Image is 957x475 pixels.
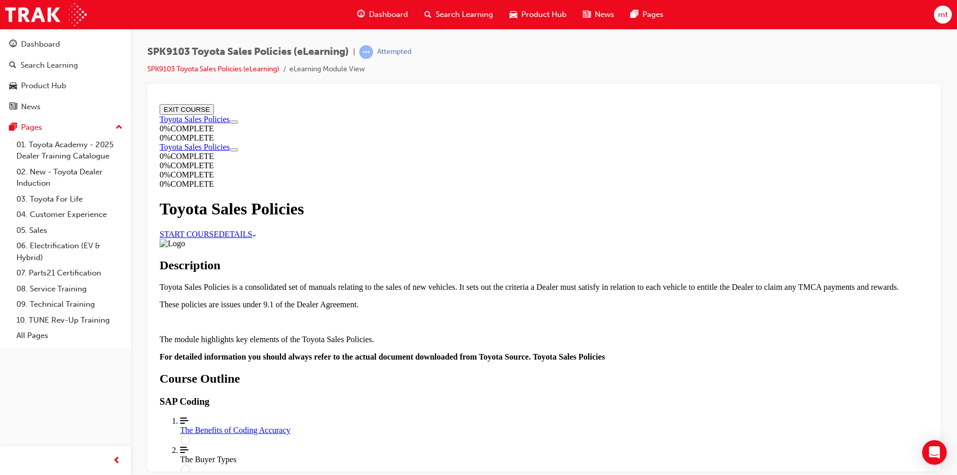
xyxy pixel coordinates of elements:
[4,252,450,261] strong: For detailed information you should always refer to the actual document downloaded from Toyota So...
[12,191,127,207] a: 03. Toyota For Life
[377,47,412,57] div: Attempted
[4,159,773,172] h2: Description
[4,15,74,24] a: Toyota Sales Policies
[113,454,121,467] span: prev-icon
[4,118,127,137] button: Pages
[369,9,408,21] span: Dashboard
[416,4,501,25] a: search-iconSearch Learning
[642,9,663,21] span: Pages
[510,8,517,21] span: car-icon
[25,316,773,346] a: The Benefits of Coding Accuracy
[631,8,638,21] span: pages-icon
[4,139,30,148] img: Logo
[4,15,773,43] section: Course Information
[12,207,127,223] a: 04. Customer Experience
[21,38,60,50] div: Dashboard
[353,46,355,58] span: |
[115,121,123,134] span: up-icon
[21,60,78,71] div: Search Learning
[4,35,127,54] a: Dashboard
[4,130,63,138] a: START COURSE
[622,4,672,25] a: pages-iconPages
[4,70,773,80] div: 0 % COMPLETE
[4,24,773,33] div: 0 % COMPLETE
[21,122,42,133] div: Pages
[4,43,148,70] section: Course Information
[12,137,127,164] a: 01. Toyota Academy - 2025 Dealer Training Catalogue
[9,123,17,132] span: pages-icon
[4,76,127,95] a: Product Hub
[4,33,127,118] button: DashboardSearch LearningProduct HubNews
[147,65,279,73] a: SPK9103 Toyota Sales Policies (eLearning)
[4,43,74,51] a: Toyota Sales Policies
[9,61,16,70] span: search-icon
[922,440,947,465] div: Open Intercom Messenger
[575,4,622,25] a: news-iconNews
[349,4,416,25] a: guage-iconDashboard
[521,9,567,21] span: Product Hub
[4,52,148,61] div: 0 % COMPLETE
[4,200,773,209] p: These policies are issues under 9.1 of the Dealer Agreement.
[4,80,773,89] div: 0 % COMPLETE
[12,296,127,312] a: 09. Technical Training
[583,8,591,21] span: news-icon
[424,8,432,21] span: search-icon
[4,235,773,244] p: The module highlights key elements of the Toyota Sales Policies.
[63,130,100,138] a: DETAILS
[9,82,17,91] span: car-icon
[12,164,127,191] a: 02. New - Toyota Dealer Induction
[9,103,17,112] span: news-icon
[4,97,127,116] a: News
[4,4,58,15] button: EXIT COURSE
[938,9,948,21] span: mt
[12,223,127,239] a: 05. Sales
[357,8,365,21] span: guage-icon
[9,40,17,49] span: guage-icon
[595,9,614,21] span: News
[147,46,349,58] span: SPK9103 Toyota Sales Policies (eLearning)
[436,9,493,21] span: Search Learning
[63,130,96,138] span: DETAILS
[4,183,773,192] p: Toyota Sales Policies is a consolidated set of manuals relating to the sales of new vehicles. It ...
[359,45,373,59] span: learningRecordVerb_ATTEMPT-icon
[12,281,127,297] a: 08. Service Training
[4,61,148,70] div: 0 % COMPLETE
[4,272,773,286] h2: Course Outline
[25,355,773,364] div: The Buyer Types
[21,101,41,113] div: News
[934,6,952,24] button: mt
[4,100,773,118] h1: Toyota Sales Policies
[289,64,365,75] li: eLearning Module View
[25,346,773,384] span: The The Buyer Types lesson is currently unavailable: Lessons must be completed in order.
[501,4,575,25] a: car-iconProduct Hub
[12,312,127,328] a: 10. TUNE Rev-Up Training
[4,296,773,307] h3: SAP Coding
[4,56,127,75] a: Search Learning
[12,328,127,344] a: All Pages
[12,238,127,265] a: 06. Electrification (EV & Hybrid)
[4,33,773,43] div: 0 % COMPLETE
[12,265,127,281] a: 07. Parts21 Certification
[5,3,87,26] img: Trak
[21,80,66,92] div: Product Hub
[25,326,773,335] div: The Benefits of Coding Accuracy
